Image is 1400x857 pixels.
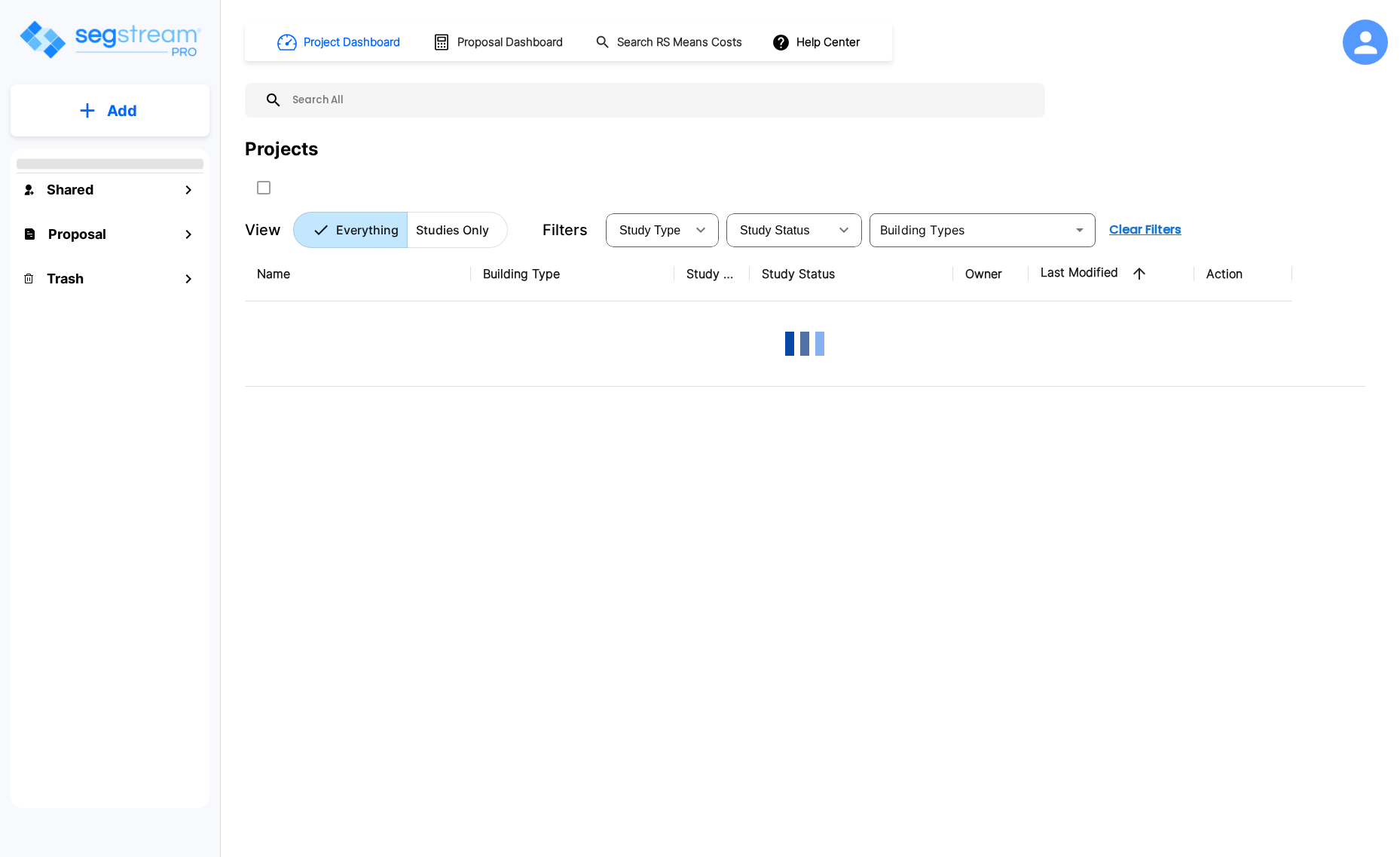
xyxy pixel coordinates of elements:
h1: Proposal Dashboard [457,34,563,51]
button: Studies Only [407,212,508,248]
input: Building Types [874,219,1066,240]
th: Study Status [750,246,953,301]
h1: Proposal [48,224,106,244]
p: View [245,219,281,241]
th: Building Type [471,246,674,301]
button: Add [11,89,209,133]
th: Owner [953,246,1029,301]
button: Project Dashboard [271,26,408,59]
p: Everything [336,221,399,239]
div: Projects [245,136,318,163]
span: Study Status [740,224,810,237]
p: Add [107,99,137,122]
div: Select [729,209,829,251]
th: Last Modified [1029,246,1194,301]
button: Clear Filters [1103,215,1188,245]
th: Action [1194,246,1292,301]
th: Name [245,246,471,301]
div: Select [609,209,686,251]
p: Studies Only [416,221,489,239]
h1: Shared [47,179,93,200]
button: Proposal Dashboard [426,26,571,58]
span: Study Type [619,224,680,237]
th: Study Type [674,246,750,301]
button: Open [1069,219,1090,240]
img: Logo [17,18,202,61]
div: Platform [293,212,508,248]
h1: Trash [47,268,84,289]
h1: Project Dashboard [304,34,400,51]
button: Search RS Means Costs [589,28,750,57]
button: Everything [293,212,408,248]
button: Help Center [769,28,866,57]
p: Filters [543,219,588,241]
button: SelectAll [249,173,279,203]
input: Search All [283,83,1038,118]
h1: Search RS Means Costs [617,34,742,51]
img: Loading [775,314,835,374]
